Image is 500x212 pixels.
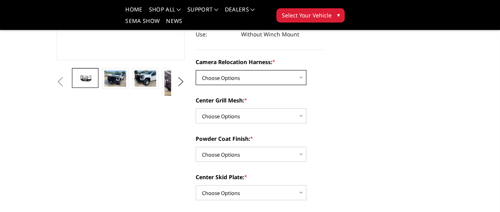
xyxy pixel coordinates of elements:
img: 2024-2026 Chevrolet 2500-3500 - T2 Series - Extreme Front Bumper (receiver or winch) [134,70,156,87]
a: News [166,18,182,30]
a: shop all [149,7,181,18]
label: Center Grill Mesh: [196,96,324,104]
dd: Without Winch Mount [241,27,299,42]
label: Center Skid Plate: [196,173,324,181]
img: 2024-2026 Chevrolet 2500-3500 - T2 Series - Extreme Front Bumper (receiver or winch) [104,70,126,87]
button: Previous [55,76,66,88]
button: Next [175,76,187,88]
label: Camera Relocation Harness: [196,58,324,66]
span: ▾ [337,11,340,19]
a: Dealers [225,7,255,18]
img: 2024-2026 Chevrolet 2500-3500 - T2 Series - Extreme Front Bumper (receiver or winch) [164,70,186,108]
img: 2024-2026 Chevrolet 2500-3500 - T2 Series - Extreme Front Bumper (receiver or winch) [74,73,96,83]
a: SEMA Show [125,18,160,30]
button: Select Your Vehicle [276,8,345,23]
label: Powder Coat Finish: [196,134,324,143]
dt: Use: [196,27,235,42]
a: Support [187,7,219,18]
a: Home [125,7,142,18]
span: Select Your Vehicle [281,11,331,19]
